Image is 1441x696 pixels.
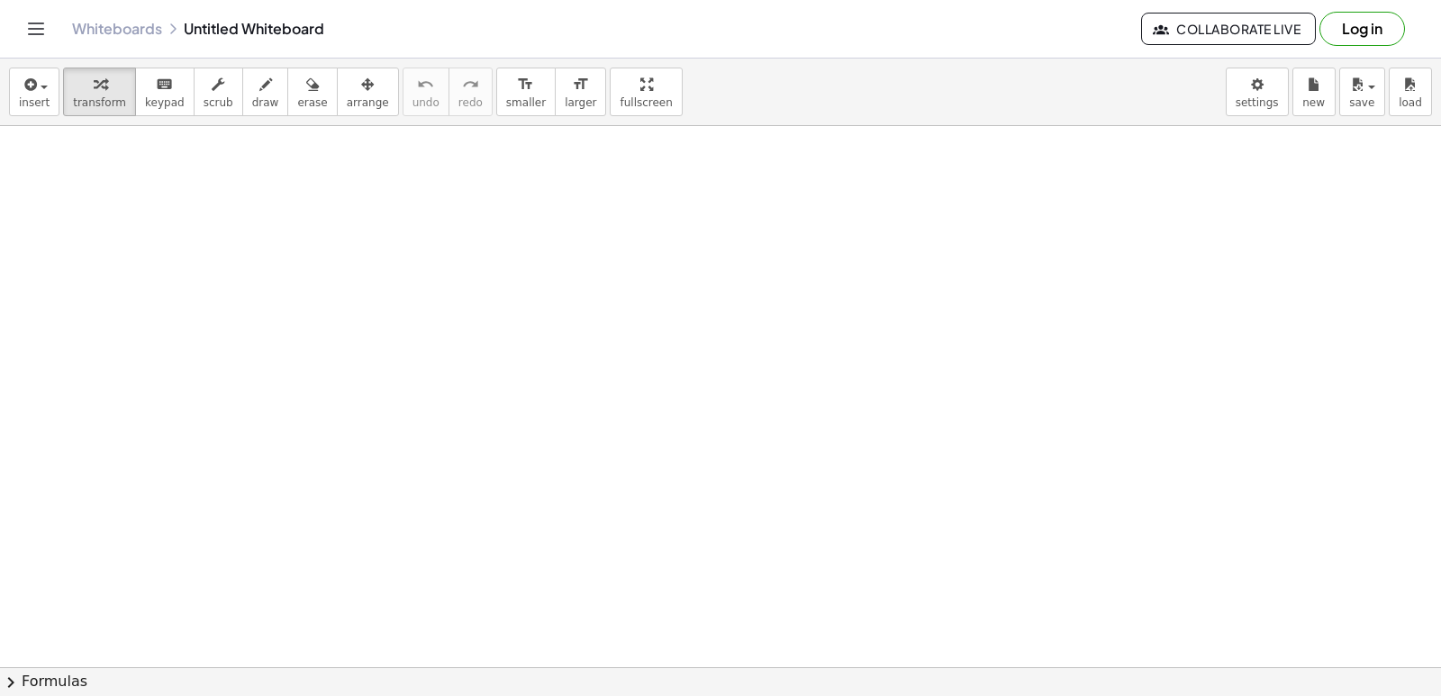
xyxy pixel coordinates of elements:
a: Whiteboards [72,20,162,38]
span: save [1349,96,1374,109]
i: format_size [517,74,534,95]
button: scrub [194,68,243,116]
span: keypad [145,96,185,109]
button: settings [1226,68,1289,116]
span: fullscreen [620,96,672,109]
button: load [1389,68,1432,116]
button: undoundo [403,68,449,116]
button: insert [9,68,59,116]
span: load [1399,96,1422,109]
button: Toggle navigation [22,14,50,43]
span: smaller [506,96,546,109]
button: redoredo [449,68,493,116]
button: Log in [1319,12,1405,46]
span: larger [565,96,596,109]
button: transform [63,68,136,116]
span: insert [19,96,50,109]
button: keyboardkeypad [135,68,195,116]
button: format_sizesmaller [496,68,556,116]
span: transform [73,96,126,109]
span: redo [458,96,483,109]
span: erase [297,96,327,109]
button: arrange [337,68,399,116]
span: new [1302,96,1325,109]
i: undo [417,74,434,95]
button: fullscreen [610,68,682,116]
button: save [1339,68,1385,116]
button: new [1292,68,1336,116]
span: Collaborate Live [1156,21,1301,37]
span: scrub [204,96,233,109]
span: draw [252,96,279,109]
button: format_sizelarger [555,68,606,116]
button: Collaborate Live [1141,13,1316,45]
i: redo [462,74,479,95]
span: arrange [347,96,389,109]
button: draw [242,68,289,116]
span: undo [412,96,440,109]
span: settings [1236,96,1279,109]
i: format_size [572,74,589,95]
button: erase [287,68,337,116]
i: keyboard [156,74,173,95]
